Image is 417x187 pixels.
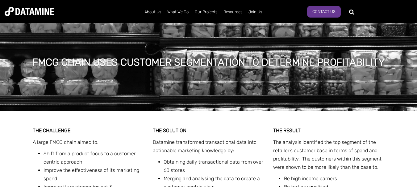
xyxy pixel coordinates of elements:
a: Contact Us [307,6,341,18]
a: Join Us [245,4,265,20]
li: Improve the effectiveness of its marketing spend [44,166,144,183]
strong: THE SOLUTION [153,128,186,133]
h1: FMCG CHAIN USES CUSTOMER SEGMENTATION TO DETERMINE PROFITABILITY [32,55,385,69]
li: Shift from a product focus to a customer centric approach [44,149,144,166]
span: THE RESULT [273,128,301,133]
a: Our Projects [192,4,220,20]
p: Datamine transformed transactional data into actionable marketing knowledge by: [153,138,264,155]
li: Be high income earners [284,174,385,183]
span: THE CHALLENGE [33,128,70,133]
li: Obtaining daily transactional data from over 60 stores [164,158,264,174]
p: The analysis identified the top segment of the retailer’s customer base in terms of spend and pro... [273,138,385,172]
img: Datamine [5,7,54,16]
a: What We Do [164,4,192,20]
p: A large FMCG chain aimed to: [33,138,144,146]
a: About Us [141,4,164,20]
a: Resources [220,4,245,20]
